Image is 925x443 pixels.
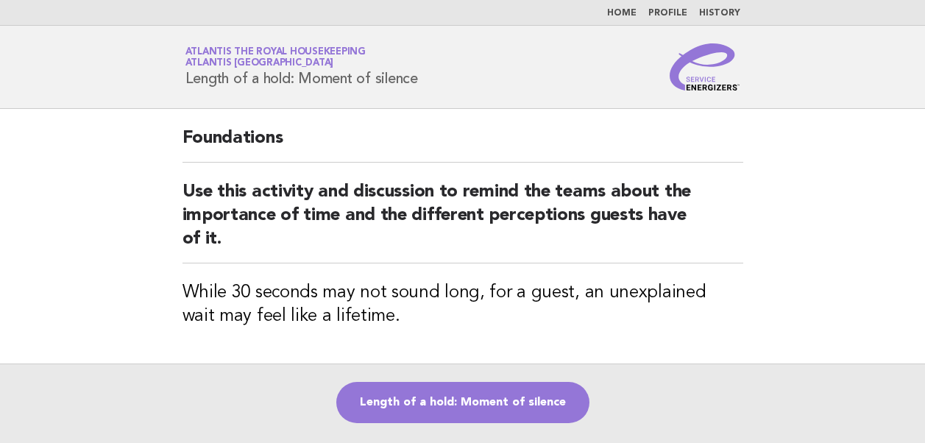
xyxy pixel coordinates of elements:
span: Atlantis [GEOGRAPHIC_DATA] [185,59,334,68]
a: Profile [648,9,687,18]
h3: While 30 seconds may not sound long, for a guest, an unexplained wait may feel like a lifetime. [182,281,743,328]
h2: Use this activity and discussion to remind the teams about the importance of time and the differe... [182,180,743,263]
a: Atlantis the Royal HousekeepingAtlantis [GEOGRAPHIC_DATA] [185,47,366,68]
h2: Foundations [182,127,743,163]
a: Length of a hold: Moment of silence [336,382,589,423]
a: Home [607,9,637,18]
img: Service Energizers [670,43,740,91]
h1: Length of a hold: Moment of silence [185,48,418,86]
a: History [699,9,740,18]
